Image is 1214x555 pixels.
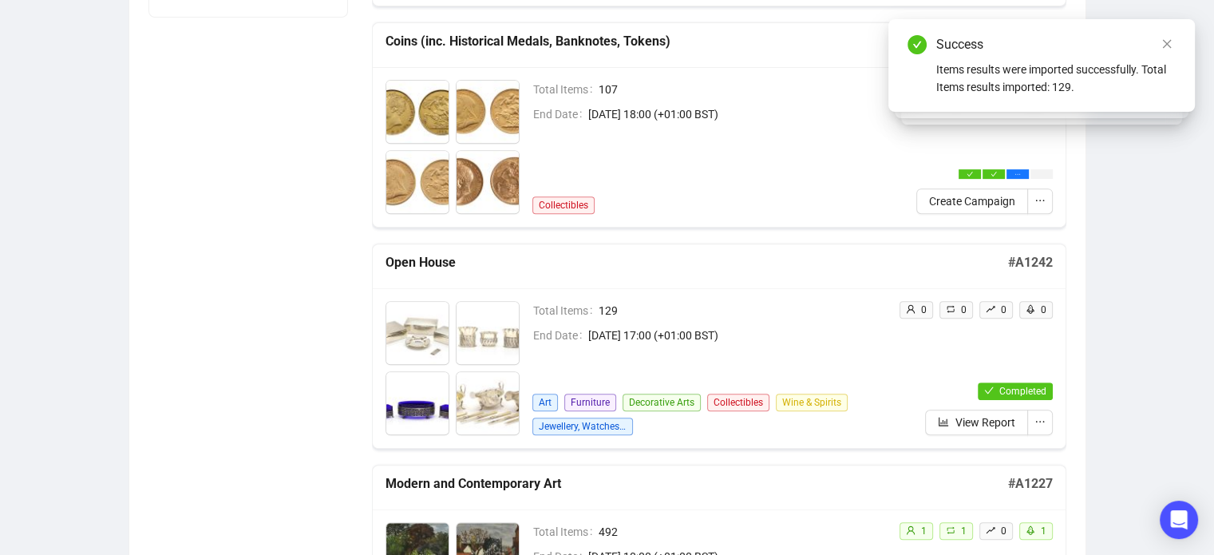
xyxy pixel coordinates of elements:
[1041,525,1046,537] span: 1
[1034,195,1046,206] span: ellipsis
[386,302,449,364] img: 1_1.jpg
[588,105,886,123] span: [DATE] 18:00 (+01:00 BST)
[906,304,915,314] span: user
[1041,304,1046,315] span: 0
[372,244,1066,449] a: Open House#A1242Total Items129End Date[DATE] 17:00 (+01:00 BST)ArtFurnitureDecorative ArtsCollect...
[946,304,955,314] span: retweet
[1158,35,1176,53] a: Close
[921,304,927,315] span: 0
[599,302,886,319] span: 129
[623,394,701,411] span: Decorative Arts
[961,304,967,315] span: 0
[386,372,449,434] img: 3_1.jpg
[457,151,519,213] img: 4_1.jpg
[588,327,886,344] span: [DATE] 17:00 (+01:00 BST)
[457,372,519,434] img: 4_1.jpg
[986,304,995,314] span: rise
[533,327,588,344] span: End Date
[599,81,886,98] span: 107
[955,414,1015,431] span: View Report
[991,171,997,177] span: check
[1008,474,1053,494] h5: # A1227
[532,394,558,411] span: Art
[457,81,519,143] img: 2_1.jpg
[1014,171,1021,177] span: ellipsis
[532,418,633,435] span: Jewellery, Watches & Designer
[936,61,1176,96] div: Items results were imported successfully. Total Items results imported: 129.
[925,410,1028,435] button: View Report
[908,35,927,54] span: check-circle
[916,188,1028,214] button: Create Campaign
[372,22,1066,228] a: Coins (inc. Historical Medals, Banknotes, Tokens)#A1228Total Items107End Date[DATE] 18:00 (+01:00...
[564,394,616,411] span: Furniture
[533,523,599,541] span: Total Items
[386,474,1008,494] h5: Modern and Contemporary Art
[999,386,1046,397] span: Completed
[921,525,927,537] span: 1
[1161,38,1172,50] span: close
[961,525,967,537] span: 1
[386,151,449,213] img: 3_1.jpg
[1160,501,1198,539] div: Open Intercom Messenger
[599,523,886,541] span: 492
[386,32,1008,51] h5: Coins (inc. Historical Medals, Banknotes, Tokens)
[386,81,449,143] img: 1_1.jpg
[929,192,1015,210] span: Create Campaign
[1001,304,1006,315] span: 0
[533,105,588,123] span: End Date
[532,196,595,214] span: Collectibles
[986,525,995,535] span: rise
[1008,253,1053,272] h5: # A1242
[967,171,973,177] span: check
[946,525,955,535] span: retweet
[1034,416,1046,427] span: ellipsis
[457,302,519,364] img: 2_1.jpg
[936,35,1176,54] div: Success
[984,386,994,395] span: check
[533,302,599,319] span: Total Items
[1026,525,1035,535] span: rocket
[1026,304,1035,314] span: rocket
[386,253,1008,272] h5: Open House
[533,81,599,98] span: Total Items
[938,416,949,427] span: bar-chart
[1001,525,1006,537] span: 0
[906,525,915,535] span: user
[707,394,769,411] span: Collectibles
[776,394,848,411] span: Wine & Spirits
